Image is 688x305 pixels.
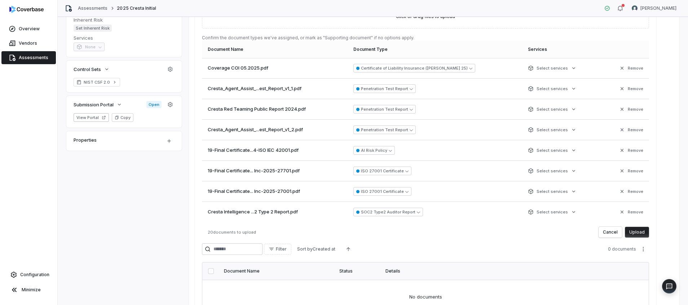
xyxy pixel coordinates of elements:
span: Filter [276,246,287,252]
img: Raquel Wilson avatar [632,5,638,11]
button: Select services [526,144,579,157]
a: Configuration [3,268,54,281]
button: Upload [625,227,649,238]
button: View Portal [74,113,109,122]
img: logo-D7KZi-bG.svg [9,6,44,13]
button: Remove [617,144,645,157]
span: Minimize [22,287,41,293]
button: Cancel [599,227,622,238]
button: ISO 27001 Certificate [353,167,411,175]
span: 19-Final Certificate...4-ISO IEC 42001.pdf [208,147,299,154]
button: Select services [526,185,579,198]
button: Penetration Test Report [353,125,416,134]
button: Remove [617,164,645,177]
button: Select services [526,62,579,75]
button: Minimize [3,283,54,297]
span: Coverage COI 05.2025.pdf [208,65,268,72]
span: Vendors [19,40,37,46]
button: Copy [112,113,133,122]
button: ISO 27001 Certificate [353,187,411,196]
span: 2025 Cresta Initial [117,5,156,11]
span: Configuration [20,272,49,278]
th: Services [524,41,600,58]
button: Select services [526,164,579,177]
button: Select services [526,205,579,218]
span: Open [146,101,162,108]
span: Assessments [19,55,48,61]
button: Penetration Test Report [353,84,416,93]
button: Select services [526,123,579,136]
svg: Ascending [345,246,351,252]
button: Ascending [341,244,356,255]
div: Document Name [224,268,331,274]
button: Remove [617,62,645,75]
span: Cresta_Agent_Assist_...est_Report_v1_2.pdf [208,126,303,133]
button: Select services [526,103,579,116]
button: Raquel Wilson avatar[PERSON_NAME] [627,3,681,14]
span: 19-Final Certificate... Inc-2025-27001.pdf [208,188,300,195]
button: Select services [526,82,579,95]
p: Confirm the document types we've assigned, or mark as "Supporting document" if no options apply. [202,35,649,41]
span: 20 documents to upload [208,230,256,235]
button: Sort byCreated at [293,244,340,255]
a: Vendors [1,37,56,50]
button: Control Sets [71,63,112,76]
button: Submission Portal [71,98,124,111]
button: Remove [617,123,645,136]
a: Overview [1,22,56,35]
button: Penetration Test Report [353,105,416,114]
th: Document Name [202,41,349,58]
span: NIST CSF 2.0 [84,79,110,85]
button: Remove [617,205,645,218]
div: Status [339,268,377,274]
span: 0 documents [608,246,636,252]
span: 19-Final Certificate... Inc-2025-27701.pdf [208,167,300,174]
span: Control Sets [74,66,101,72]
span: Submission Portal [74,101,114,108]
button: Remove [617,82,645,95]
span: Overview [19,26,40,32]
span: Cresta Red Teaming Public Report 2024.pdf [208,106,306,113]
span: Cresta_Agent_Assist_...est_Report_v1_1.pdf [208,85,301,92]
a: NIST CSF 2.0 [74,78,120,87]
a: Assessments [78,5,107,11]
button: Remove [617,185,645,198]
div: Details [385,268,627,274]
th: Document Type [349,41,524,58]
a: Assessments [1,51,56,64]
button: Remove [617,103,645,116]
button: Certificate of Liability Insurance ([PERSON_NAME] 25) [353,64,475,72]
span: Set Inherent Risk [74,25,112,32]
span: Cresta Intelligence ...2 Type 2 Report.pdf [208,208,298,216]
dt: Services [74,35,175,41]
button: More actions [638,244,649,255]
span: [PERSON_NAME] [640,5,676,11]
button: Filter [264,244,291,255]
button: SOC2 Type2 Auditor Report [353,208,423,216]
dt: Inherent Risk [74,17,175,23]
button: AI Risk Policy [353,146,395,155]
